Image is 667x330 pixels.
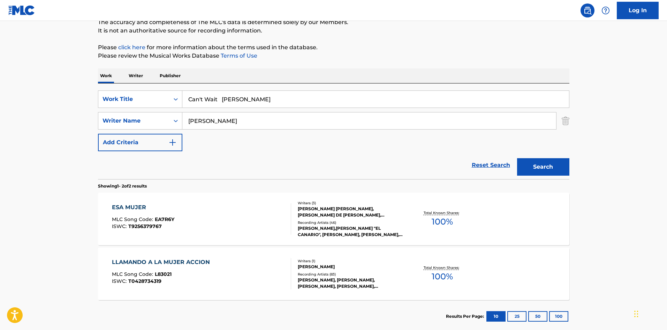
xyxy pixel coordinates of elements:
[298,272,403,277] div: Recording Artists ( 83 )
[298,258,403,264] div: Writers ( 1 )
[517,158,569,176] button: Search
[424,210,461,215] p: Total Known Shares:
[486,311,506,322] button: 10
[98,183,147,189] p: Showing 1 - 2 of 2 results
[599,3,613,17] div: Help
[112,216,155,222] span: MLC Song Code :
[112,271,155,277] span: MLC Song Code :
[98,68,114,83] p: Work
[98,27,569,35] p: It is not an authoritative source for recording information.
[298,206,403,218] div: [PERSON_NAME] [PERSON_NAME], [PERSON_NAME] DE [PERSON_NAME], [PERSON_NAME]
[112,258,213,266] div: LLAMANDO A LA MUJER ACCION
[298,264,403,270] div: [PERSON_NAME]
[562,112,569,130] img: Delete Criterion
[432,215,453,228] span: 100 %
[507,311,526,322] button: 25
[158,68,183,83] p: Publisher
[98,248,569,300] a: LLAMANDO A LA MUJER ACCIONMLC Song Code:L83021ISWC:T0428734319Writers (1)[PERSON_NAME]Recording A...
[219,52,257,59] a: Terms of Use
[298,200,403,206] div: Writers ( 3 )
[432,270,453,283] span: 100 %
[298,220,403,225] div: Recording Artists ( 46 )
[617,2,659,19] a: Log In
[98,193,569,245] a: ESA MUJERMLC Song Code:EA7R6YISWC:T9256379767Writers (3)[PERSON_NAME] [PERSON_NAME], [PERSON_NAME...
[98,52,569,60] p: Please review the Musical Works Database
[528,311,547,322] button: 50
[112,223,128,229] span: ISWC :
[98,134,182,151] button: Add Criteria
[298,225,403,238] div: [PERSON_NAME],[PERSON_NAME] "EL CANARIO", [PERSON_NAME], [PERSON_NAME], [PERSON_NAME], "[PERSON_N...
[581,3,594,17] a: Public Search
[468,157,514,173] a: Reset Search
[632,296,667,330] iframe: Chat Widget
[128,278,161,284] span: T0428734319
[168,138,177,147] img: 9d2ae6d4665cec9f34b9.svg
[155,271,172,277] span: L83021
[298,277,403,289] div: [PERSON_NAME], [PERSON_NAME], [PERSON_NAME], [PERSON_NAME], [PERSON_NAME], [PERSON_NAME]
[155,216,174,222] span: EA7R6Y
[103,95,165,103] div: Work Title
[583,6,592,15] img: search
[98,43,569,52] p: Please for more information about the terms used in the database.
[446,313,486,320] p: Results Per Page:
[103,117,165,125] div: Writer Name
[127,68,145,83] p: Writer
[634,303,638,324] div: Drag
[8,5,35,15] img: MLC Logo
[112,203,174,212] div: ESA MUJER
[112,278,128,284] span: ISWC :
[424,265,461,270] p: Total Known Shares:
[118,44,145,51] a: click here
[549,311,568,322] button: 100
[128,223,162,229] span: T9256379767
[98,90,569,179] form: Search Form
[98,18,569,27] p: The accuracy and completeness of The MLC's data is determined solely by our Members.
[601,6,610,15] img: help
